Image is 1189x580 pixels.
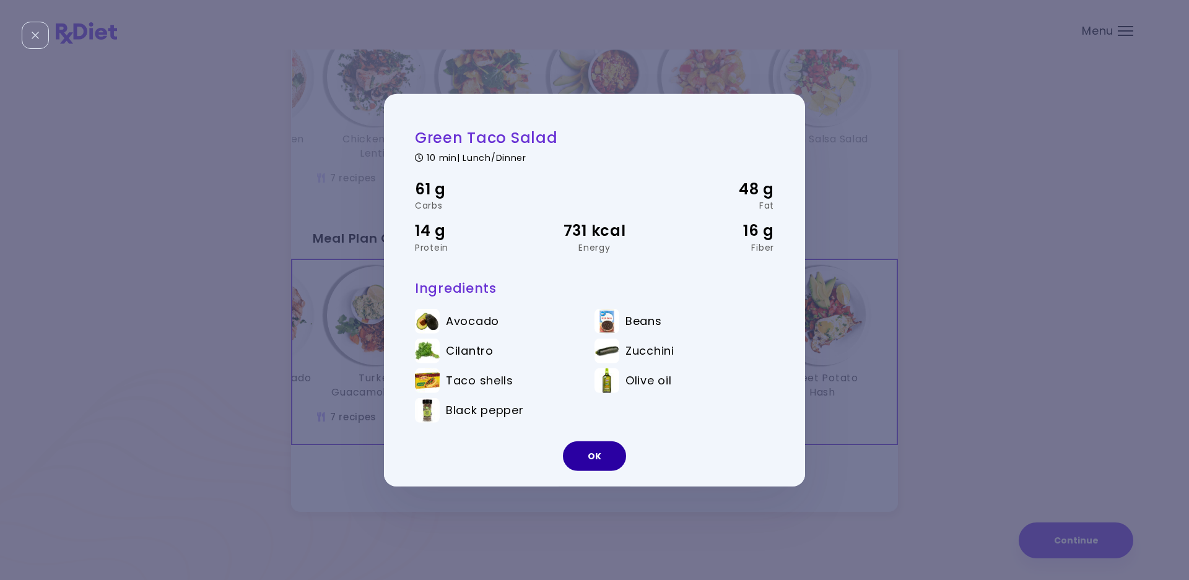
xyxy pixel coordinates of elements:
[655,201,774,210] div: Fat
[415,178,534,201] div: 61 g
[415,128,774,147] h2: Green Taco Salad
[415,201,534,210] div: Carbs
[446,344,494,358] span: Cilantro
[446,374,513,387] span: Taco shells
[534,243,654,251] div: Energy
[415,279,774,296] h3: Ingredients
[655,178,774,201] div: 48 g
[655,219,774,243] div: 16 g
[446,404,524,417] span: Black pepper
[22,22,49,49] div: Close
[446,314,499,328] span: Avocado
[625,344,674,358] span: Zucchini
[415,219,534,243] div: 14 g
[625,374,671,387] span: Olive oil
[625,314,662,328] span: Beans
[563,441,626,471] button: OK
[655,243,774,251] div: Fiber
[534,219,654,243] div: 731 kcal
[415,150,774,162] div: 10 min | Lunch/Dinner
[415,243,534,251] div: Protein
